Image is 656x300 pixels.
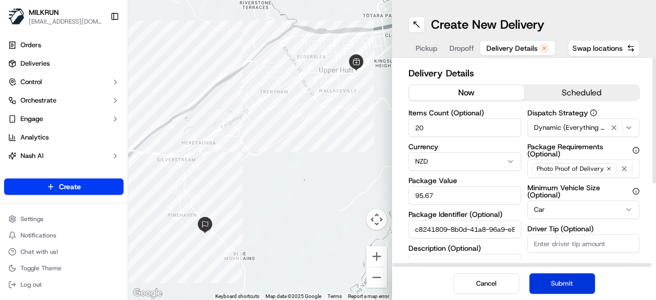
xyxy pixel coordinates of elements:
span: Create [59,182,81,192]
a: Open this area in Google Maps (opens a new window) [131,287,165,300]
button: Photo Proof of Delivery [527,159,640,178]
button: Notifications [4,228,124,243]
label: Package Value [408,177,521,184]
button: Keyboard shortcuts [215,293,259,300]
label: Currency [408,143,521,150]
button: MILKRUN [29,7,59,17]
h2: Delivery Details [408,66,640,81]
label: Minimum Vehicle Size (Optional) [527,184,640,198]
input: Enter package value [408,186,521,205]
span: Nash AI [20,151,44,161]
button: Package Requirements (Optional) [632,147,640,154]
button: Cancel [454,273,519,294]
label: Dispatch Strategy [527,109,640,116]
span: Swap locations [572,43,623,53]
button: Engage [4,111,124,127]
span: Analytics [20,133,49,142]
span: Chat with us! [20,248,58,256]
span: Dropoff [449,43,474,53]
span: Log out [20,281,42,289]
span: Toggle Theme [20,264,61,272]
button: now [409,85,524,101]
span: Delivery Details [486,43,538,53]
button: MILKRUNMILKRUN[EMAIL_ADDRESS][DOMAIN_NAME] [4,4,106,29]
span: Engage [20,114,43,124]
a: Product Catalog [4,166,124,183]
span: Orchestrate [20,96,56,105]
button: Control [4,74,124,90]
span: Dynamic (Everything DD, DE, Uber) [534,123,608,132]
button: Nash AI [4,148,124,164]
button: Log out [4,277,124,292]
a: Terms (opens in new tab) [327,293,342,299]
button: Toggle Theme [4,261,124,275]
img: MILKRUN [8,8,25,25]
a: Analytics [4,129,124,146]
input: Enter driver tip amount [527,234,640,253]
img: Google [131,287,165,300]
label: Items Count (Optional) [408,109,521,116]
span: Deliveries [20,59,50,68]
span: Photo Proof of Delivery [537,165,604,173]
button: Settings [4,212,124,226]
button: [EMAIL_ADDRESS][DOMAIN_NAME] [29,17,102,26]
button: Chat with us! [4,245,124,259]
label: Description (Optional) [408,245,521,252]
label: Driver Tip (Optional) [527,225,640,232]
label: Package Identifier (Optional) [408,211,521,218]
input: Enter number of items [408,118,521,137]
span: Map data ©2025 Google [265,293,321,299]
button: Minimum Vehicle Size (Optional) [632,188,640,195]
button: Zoom out [366,267,387,288]
a: Report a map error [348,293,389,299]
input: Enter package identifier [408,220,521,238]
span: Product Catalog [20,170,70,179]
button: Swap locations [568,40,640,56]
span: Orders [20,41,41,50]
span: Control [20,77,42,87]
button: Dispatch Strategy [590,109,597,116]
button: Create [4,178,124,195]
button: Zoom in [366,246,387,267]
a: Orders [4,37,124,53]
span: Settings [20,215,44,223]
span: Pickup [416,43,437,53]
h1: Create New Delivery [431,16,544,33]
button: scheduled [524,85,640,101]
button: Map camera controls [366,209,387,230]
button: Orchestrate [4,92,124,109]
button: Submit [529,273,595,294]
button: Dynamic (Everything DD, DE, Uber) [527,118,640,137]
span: Notifications [20,231,56,239]
a: Deliveries [4,55,124,72]
label: Package Requirements (Optional) [527,143,640,157]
